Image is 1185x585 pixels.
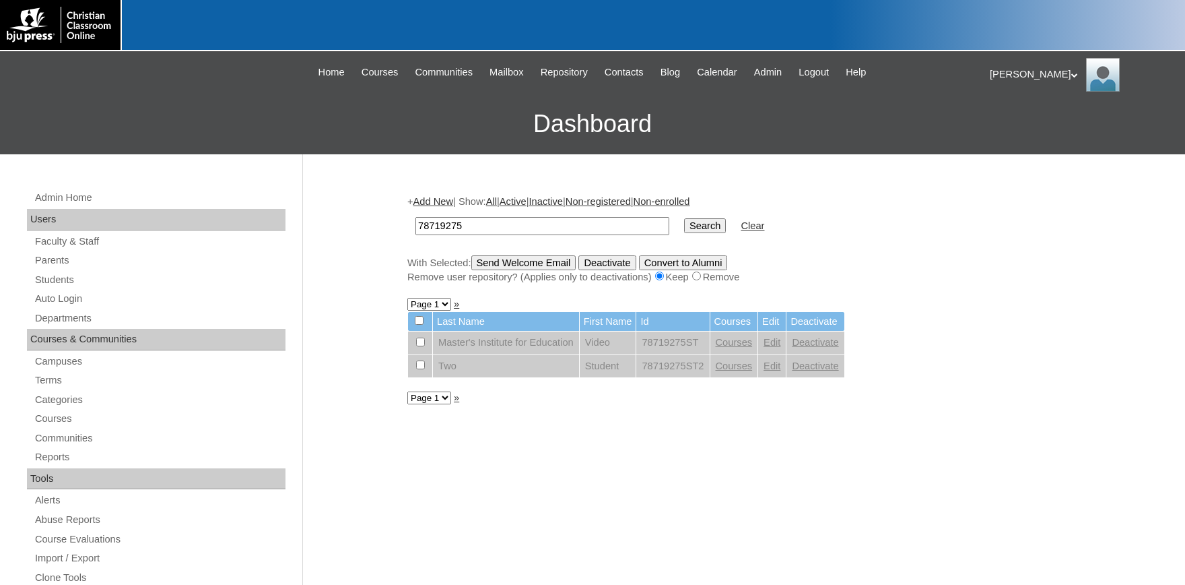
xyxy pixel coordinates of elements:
[413,196,453,207] a: Add New
[716,361,753,371] a: Courses
[716,337,753,348] a: Courses
[578,255,636,270] input: Deactivate
[566,196,631,207] a: Non-registered
[27,329,285,350] div: Courses & Communities
[407,270,1074,284] div: Remove user repository? (Applies only to deactivations) Keep Remove
[690,65,743,80] a: Calendar
[433,332,579,355] td: Master's Institute for Education
[486,196,497,207] a: All
[1086,58,1120,92] img: Karen Lawton
[34,252,285,269] a: Parents
[580,312,636,332] td: First Name
[636,355,709,378] td: 78719275ST2
[433,312,579,332] td: Last Name
[754,65,782,80] span: Admin
[741,220,764,231] a: Clear
[580,332,636,355] td: Video
[786,312,844,332] td: Deactivate
[792,65,836,80] a: Logout
[7,7,114,43] img: logo-white.png
[758,312,786,332] td: Edit
[34,310,285,327] a: Departments
[27,468,285,490] div: Tools
[415,65,473,80] span: Communities
[534,65,595,80] a: Repository
[636,312,709,332] td: Id
[799,65,829,80] span: Logout
[34,492,285,509] a: Alerts
[433,355,579,378] td: Two
[27,209,285,230] div: Users
[34,512,285,528] a: Abuse Reports
[792,337,838,348] a: Deactivate
[764,337,780,348] a: Edit
[415,217,669,235] input: Search
[654,65,687,80] a: Blog
[580,355,636,378] td: Student
[312,65,351,80] a: Home
[34,449,285,466] a: Reports
[34,233,285,250] a: Faculty & Staff
[34,392,285,408] a: Categories
[990,58,1172,92] div: [PERSON_NAME]
[661,65,680,80] span: Blog
[34,189,285,206] a: Admin Home
[529,196,564,207] a: Inactive
[34,550,285,567] a: Import / Export
[636,332,709,355] td: 78719275ST
[355,65,405,80] a: Courses
[34,272,285,288] a: Students
[710,312,758,332] td: Courses
[34,430,285,447] a: Communities
[408,65,479,80] a: Communities
[598,65,650,80] a: Contacts
[764,361,780,371] a: Edit
[471,255,576,270] input: Send Welcome Email
[34,410,285,427] a: Courses
[500,196,527,207] a: Active
[34,353,285,370] a: Campuses
[362,65,399,80] span: Courses
[489,65,524,80] span: Mailbox
[7,94,1178,154] h3: Dashboard
[318,65,345,80] span: Home
[684,218,726,233] input: Search
[407,255,1074,284] div: With Selected:
[605,65,644,80] span: Contacts
[839,65,873,80] a: Help
[407,195,1074,284] div: + | Show: | | | |
[34,372,285,389] a: Terms
[541,65,588,80] span: Repository
[454,392,459,403] a: »
[792,361,838,371] a: Deactivate
[634,196,690,207] a: Non-enrolled
[34,290,285,307] a: Auto Login
[846,65,866,80] span: Help
[34,531,285,548] a: Course Evaluations
[639,255,728,270] input: Convert to Alumni
[483,65,531,80] a: Mailbox
[454,299,459,309] a: »
[747,65,789,80] a: Admin
[697,65,737,80] span: Calendar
